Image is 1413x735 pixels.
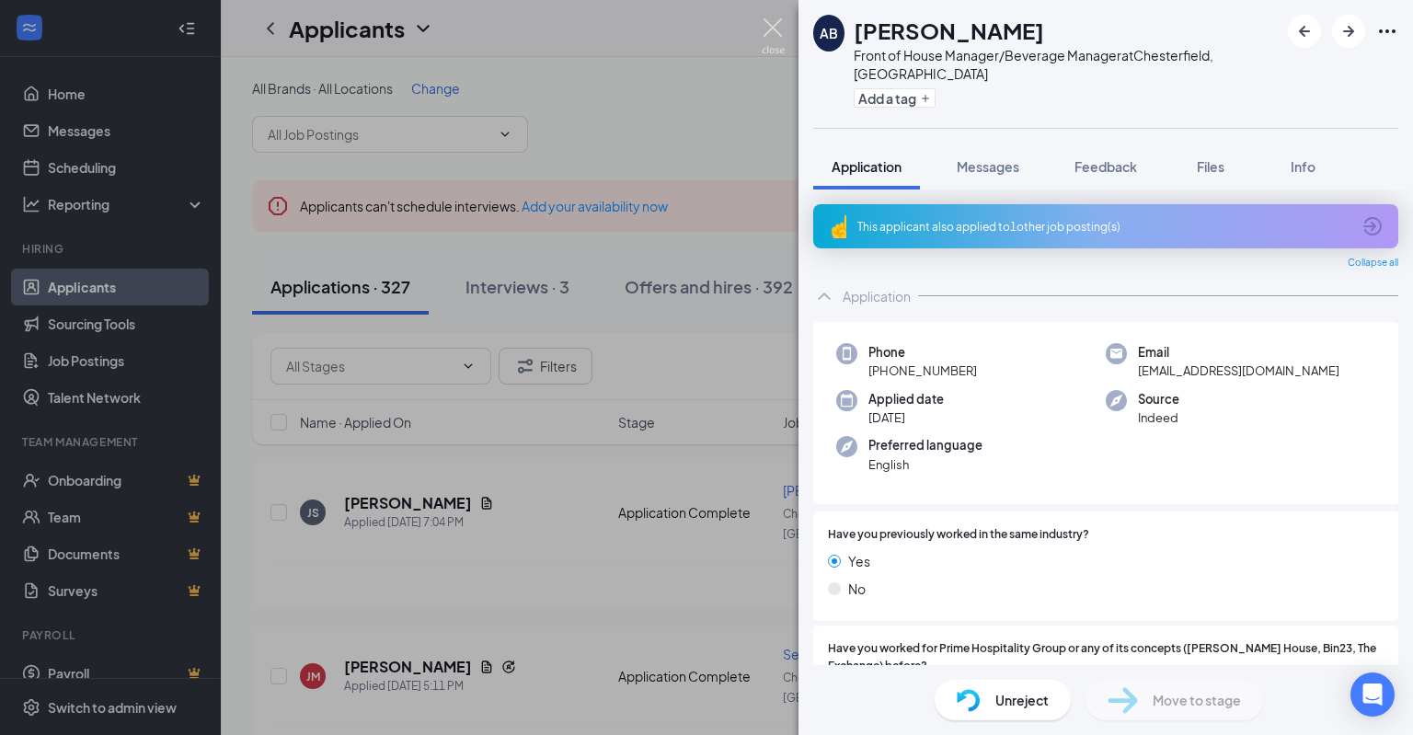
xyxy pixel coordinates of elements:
span: [DATE] [868,408,944,427]
span: Move to stage [1153,690,1241,710]
div: This applicant also applied to 1 other job posting(s) [857,219,1350,235]
span: English [868,455,982,474]
div: Open Intercom Messenger [1350,672,1395,717]
div: Application [843,287,911,305]
span: Have you previously worked in the same industry? [828,526,1089,544]
button: PlusAdd a tag [854,88,936,108]
span: Feedback [1074,158,1137,175]
span: Indeed [1138,408,1179,427]
span: [EMAIL_ADDRESS][DOMAIN_NAME] [1138,362,1339,380]
button: ArrowRight [1332,15,1365,48]
span: Collapse all [1348,256,1398,270]
span: Yes [848,551,870,571]
span: Messages [957,158,1019,175]
span: Info [1291,158,1315,175]
h1: [PERSON_NAME] [854,15,1044,46]
svg: ArrowRight [1338,20,1360,42]
svg: ArrowCircle [1361,215,1384,237]
span: Source [1138,390,1179,408]
span: Email [1138,343,1339,362]
span: Application [832,158,902,175]
svg: Plus [920,93,931,104]
div: AB [820,24,838,42]
span: Unreject [995,690,1049,710]
span: No [848,579,866,599]
svg: ArrowLeftNew [1293,20,1315,42]
svg: ChevronUp [813,285,835,307]
span: Files [1197,158,1224,175]
svg: Ellipses [1376,20,1398,42]
button: ArrowLeftNew [1288,15,1321,48]
span: [PHONE_NUMBER] [868,362,977,380]
div: Front of House Manager/Beverage Manager at Chesterfield, [GEOGRAPHIC_DATA] [854,46,1279,83]
span: Have you worked for Prime Hospitality Group or any of its concepts ([PERSON_NAME] House, Bin23, T... [828,640,1384,675]
span: Applied date [868,390,944,408]
span: Phone [868,343,977,362]
span: Preferred language [868,436,982,454]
